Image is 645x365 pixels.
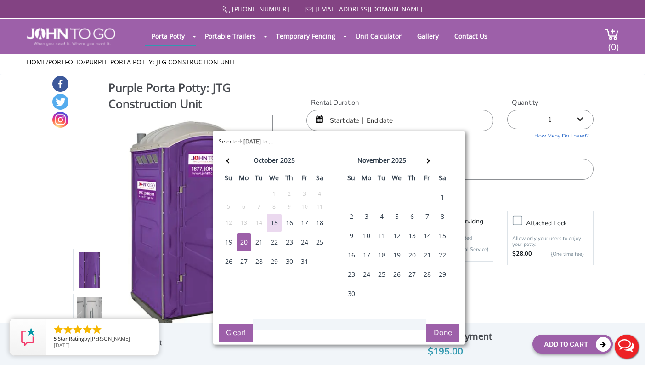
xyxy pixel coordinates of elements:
[306,98,493,108] label: Rental Duration
[219,137,242,145] span: Selected:
[252,218,266,228] div: 14
[312,233,327,251] div: 25
[420,207,435,226] div: 7
[52,94,68,110] a: Twitter
[426,324,459,342] button: Done
[282,233,297,251] div: 23
[282,214,297,232] div: 16
[359,227,374,245] div: 10
[405,227,419,245] div: 13
[54,335,57,342] span: 5
[420,227,435,245] div: 14
[420,246,435,264] div: 21
[435,265,450,284] div: 29
[365,344,526,359] div: $195.00
[297,202,312,212] div: 10
[297,252,312,271] div: 31
[236,171,251,188] th: mo
[374,265,389,284] div: 25
[262,137,267,145] span: to
[282,252,297,271] div: 30
[54,342,70,348] span: [DATE]
[237,252,251,271] div: 27
[232,5,289,13] a: [PHONE_NUMBER]
[221,252,236,271] div: 26
[52,76,68,92] a: Facebook
[359,265,374,284] div: 24
[297,189,312,199] div: 3
[267,202,282,212] div: 8
[537,250,584,259] p: {One time fee}
[91,324,102,335] li: 
[374,246,389,264] div: 18
[237,233,251,251] div: 20
[252,252,266,271] div: 28
[145,27,192,45] a: Porta Potty
[605,28,619,40] img: cart a
[404,171,419,188] th: th
[219,324,253,342] button: Clear!
[420,265,435,284] div: 28
[267,189,282,199] div: 1
[419,171,435,188] th: fr
[359,246,374,264] div: 17
[344,285,359,303] div: 30
[52,112,68,128] a: Instagram
[349,27,408,45] a: Unit Calculator
[435,171,450,188] th: sa
[405,207,419,226] div: 6
[344,207,359,226] div: 2
[312,214,327,232] div: 18
[280,154,295,167] div: 2025
[27,28,115,46] img: JOHN to go
[58,335,84,342] span: Star Rating
[108,80,274,114] h1: Purple Porta Potty: JTG Construction Unit
[282,202,297,212] div: 9
[221,202,236,212] div: 5
[269,27,342,45] a: Temporary Fencing
[512,250,532,259] strong: $28.00
[82,324,93,335] li: 
[27,57,619,67] ul: / /
[435,188,450,206] div: 1
[90,335,130,342] span: [PERSON_NAME]
[19,328,37,346] img: Review Rating
[85,57,235,66] a: Purple Porta Potty: JTG Construction Unit
[27,57,46,66] a: Home
[297,214,312,232] div: 17
[374,171,389,188] th: tu
[282,171,297,188] th: th
[269,137,273,145] b: ...
[254,154,278,167] div: october
[608,328,645,365] button: Live Chat
[48,57,83,66] a: Portfolio
[251,171,266,188] th: tu
[62,324,74,335] li: 
[312,189,327,199] div: 4
[237,218,251,228] div: 13
[435,227,450,245] div: 15
[512,235,588,247] p: Allow only your users to enjoy your potty.
[435,246,450,264] div: 22
[435,207,450,226] div: 8
[222,6,230,14] img: Call
[306,110,493,131] input: Start date | End date
[405,246,419,264] div: 20
[221,218,236,228] div: 12
[267,252,282,271] div: 29
[359,207,374,226] div: 3
[374,207,389,226] div: 4
[267,214,282,232] div: 15
[237,202,251,212] div: 6
[267,233,282,251] div: 22
[410,27,446,45] a: Gallery
[608,33,619,53] span: (0)
[390,265,404,284] div: 26
[282,189,297,199] div: 2
[447,27,494,45] a: Contact Us
[526,217,598,229] h3: Attached lock
[532,335,613,354] button: Add To Cart
[252,202,266,212] div: 7
[344,171,359,188] th: su
[266,171,282,188] th: we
